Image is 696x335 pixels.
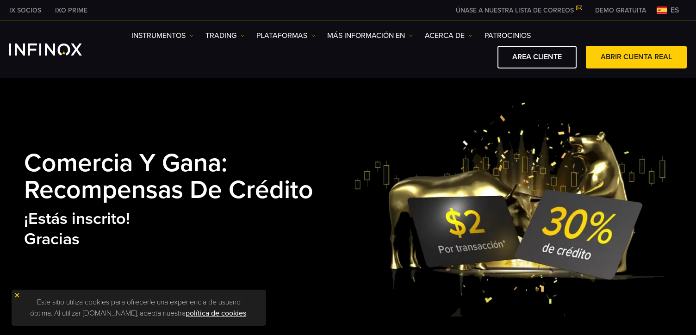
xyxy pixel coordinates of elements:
[425,30,473,41] a: ACERCA DE
[48,6,94,15] a: INFINOX
[485,30,531,41] a: Patrocinios
[497,46,577,68] a: AREA CLIENTE
[586,46,687,68] a: ABRIR CUENTA REAL
[449,6,588,14] a: ÚNASE A NUESTRA LISTA DE CORREOS
[186,309,246,318] a: política de cookies
[16,294,261,321] p: Este sitio utiliza cookies para ofrecerle una experiencia de usuario óptima. Al utilizar [DOMAIN_...
[205,30,245,41] a: TRADING
[131,30,194,41] a: Instrumentos
[588,6,653,15] a: INFINOX MENU
[327,30,413,41] a: Más información en
[24,209,354,249] h2: ¡Estás inscrito! Gracias
[24,148,313,205] strong: Comercia y Gana: Recompensas de Crédito
[2,6,48,15] a: INFINOX
[14,292,20,298] img: yellow close icon
[667,5,683,16] span: es
[256,30,316,41] a: PLATAFORMAS
[9,43,104,56] a: INFINOX Logo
